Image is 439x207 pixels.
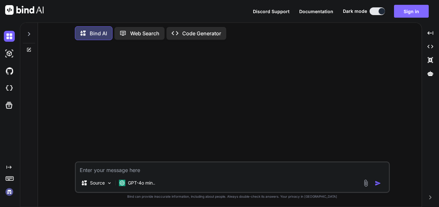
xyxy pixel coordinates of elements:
span: Discord Support [253,9,290,14]
img: Bind AI [5,5,44,15]
img: attachment [362,179,370,187]
img: GPT-4o mini [119,180,125,186]
img: githubDark [4,65,15,76]
img: darkAi-studio [4,48,15,59]
button: Discord Support [253,8,290,15]
img: darkChat [4,31,15,42]
p: GPT-4o min.. [128,180,155,186]
img: Pick Models [107,180,112,186]
p: Bind can provide inaccurate information, including about people. Always double-check its answers.... [75,194,390,199]
img: cloudideIcon [4,83,15,94]
p: Bind AI [90,30,107,37]
p: Code Generator [182,30,221,37]
span: Dark mode [343,8,367,14]
img: signin [4,186,15,197]
button: Sign in [394,5,429,18]
img: icon [375,180,381,186]
p: Web Search [130,30,159,37]
p: Source [90,180,105,186]
span: Documentation [299,9,333,14]
button: Documentation [299,8,333,15]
